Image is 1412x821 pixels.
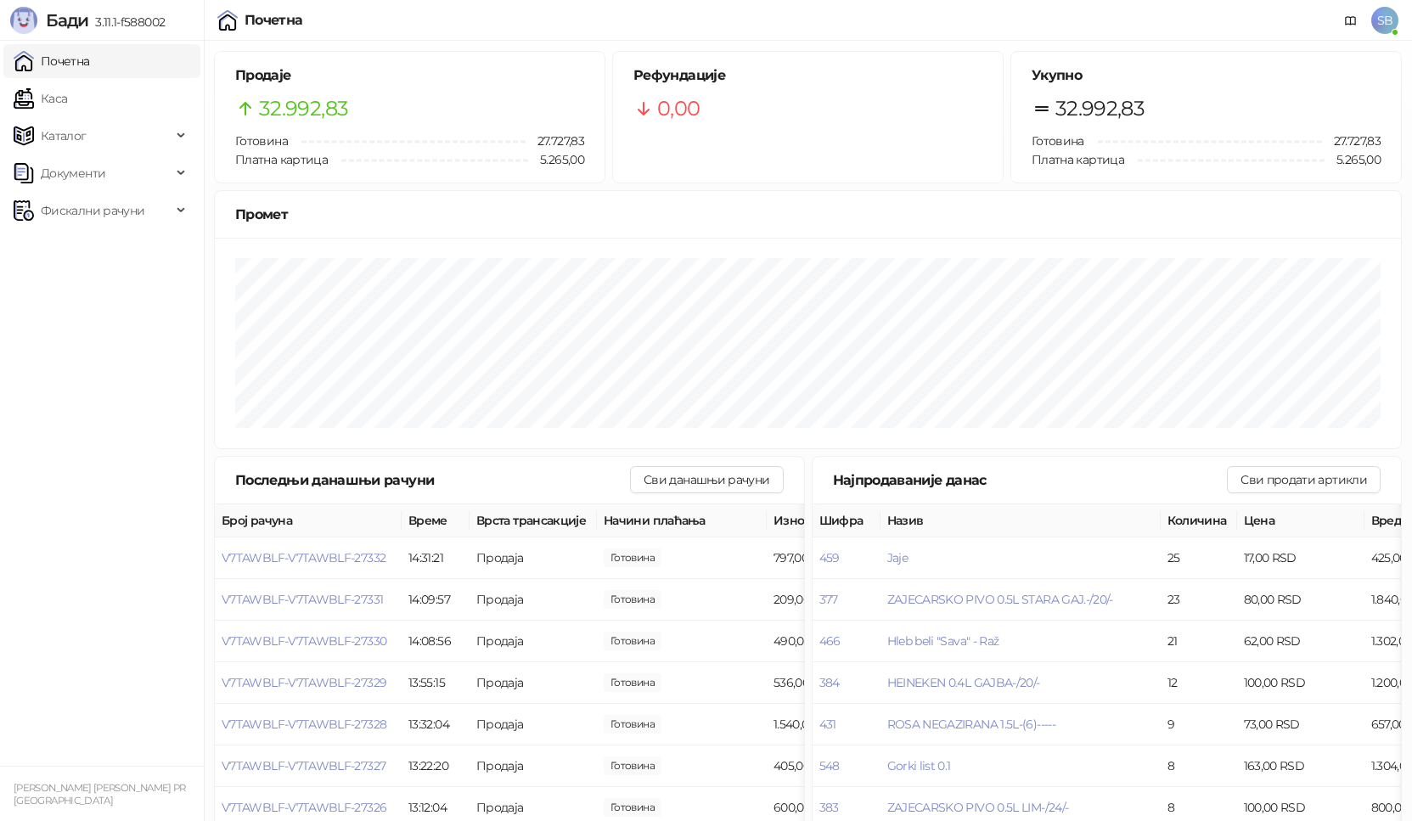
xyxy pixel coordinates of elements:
[470,621,597,662] td: Продаја
[833,470,1228,491] div: Најпродаваније данас
[604,673,661,692] span: 536,00
[1237,704,1364,745] td: 73,00 RSD
[1161,621,1237,662] td: 21
[813,504,880,537] th: Шифра
[14,782,186,807] small: [PERSON_NAME] [PERSON_NAME] PR [GEOGRAPHIC_DATA]
[402,704,470,745] td: 13:32:04
[597,504,767,537] th: Начини плаћања
[887,550,908,565] button: Jaje
[88,14,165,30] span: 3.11.1-f588002
[222,675,386,690] button: V7TAWBLF-V7TAWBLF-27329
[880,504,1161,537] th: Назив
[887,633,999,649] button: Hleb beli "Sava" - Raž
[215,504,402,537] th: Број рачуна
[41,194,144,228] span: Фискални рачуни
[887,800,1069,815] span: ZAJECARSKO PIVO 0.5L LIM-/24/-
[1237,537,1364,579] td: 17,00 RSD
[259,93,348,125] span: 32.992,83
[528,150,584,169] span: 5.265,00
[222,800,386,815] button: V7TAWBLF-V7TAWBLF-27326
[1337,7,1364,34] a: Документација
[402,579,470,621] td: 14:09:57
[470,504,597,537] th: Врста трансакције
[1032,152,1124,167] span: Платна картица
[470,704,597,745] td: Продаја
[819,592,838,607] button: 377
[1322,132,1381,150] span: 27.727,83
[819,758,840,773] button: 548
[1237,745,1364,787] td: 163,00 RSD
[235,470,630,491] div: Последњи данашњи рачуни
[245,14,303,27] div: Почетна
[41,119,87,153] span: Каталог
[767,704,894,745] td: 1.540,00 RSD
[402,504,470,537] th: Време
[819,717,836,732] button: 431
[222,633,386,649] button: V7TAWBLF-V7TAWBLF-27330
[1161,537,1237,579] td: 25
[470,537,597,579] td: Продаја
[222,550,385,565] button: V7TAWBLF-V7TAWBLF-27332
[633,65,982,86] h5: Рефундације
[1161,662,1237,704] td: 12
[402,662,470,704] td: 13:55:15
[41,156,105,190] span: Документи
[887,592,1113,607] button: ZAJECARSKO PIVO 0.5L STARA GAJ.-/20/-
[767,504,894,537] th: Износ
[1237,579,1364,621] td: 80,00 RSD
[46,10,88,31] span: Бади
[1161,745,1237,787] td: 8
[657,93,700,125] span: 0,00
[1237,621,1364,662] td: 62,00 RSD
[767,621,894,662] td: 490,00 RSD
[604,590,661,609] span: 209,00
[10,7,37,34] img: Logo
[222,592,383,607] button: V7TAWBLF-V7TAWBLF-27331
[1032,133,1084,149] span: Готовина
[604,798,661,817] span: 600,00
[1325,150,1381,169] span: 5.265,00
[819,800,839,815] button: 383
[526,132,584,150] span: 27.727,83
[767,662,894,704] td: 536,00 RSD
[470,579,597,621] td: Продаја
[14,82,67,115] a: Каса
[887,717,1055,732] button: ROSA NEGAZIRANA 1.5L-(6)-----
[887,675,1040,690] button: HEINEKEN 0.4L GAJBA-/20/-
[604,756,661,775] span: 405,00
[1237,504,1364,537] th: Цена
[887,758,951,773] button: Gorki list 0.1
[14,44,90,78] a: Почетна
[222,758,385,773] button: V7TAWBLF-V7TAWBLF-27327
[819,633,841,649] button: 466
[1227,466,1381,493] button: Сви продати артикли
[235,152,328,167] span: Платна картица
[1237,662,1364,704] td: 100,00 RSD
[604,715,661,734] span: 1.540,00
[402,621,470,662] td: 14:08:56
[604,548,661,567] span: 797,00
[235,65,584,86] h5: Продаје
[1032,65,1381,86] h5: Укупно
[819,675,840,690] button: 384
[402,745,470,787] td: 13:22:20
[604,632,661,650] span: 490,00
[1161,704,1237,745] td: 9
[767,579,894,621] td: 209,00 RSD
[1161,504,1237,537] th: Количина
[235,204,1381,225] div: Промет
[767,745,894,787] td: 405,00 RSD
[402,537,470,579] td: 14:31:21
[222,717,386,732] button: V7TAWBLF-V7TAWBLF-27328
[1371,7,1398,34] span: SB
[235,133,288,149] span: Готовина
[1161,579,1237,621] td: 23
